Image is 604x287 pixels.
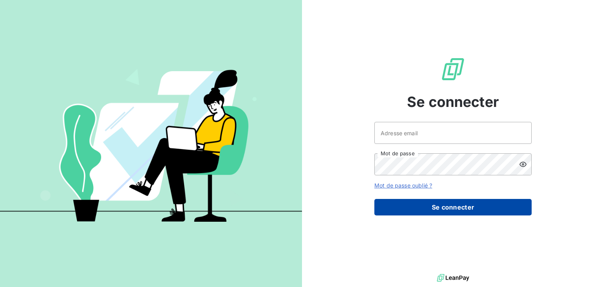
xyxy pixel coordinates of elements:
img: Logo LeanPay [440,57,466,82]
a: Mot de passe oublié ? [374,182,432,189]
span: Se connecter [407,91,499,112]
button: Se connecter [374,199,532,215]
input: placeholder [374,122,532,144]
img: logo [437,272,469,284]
